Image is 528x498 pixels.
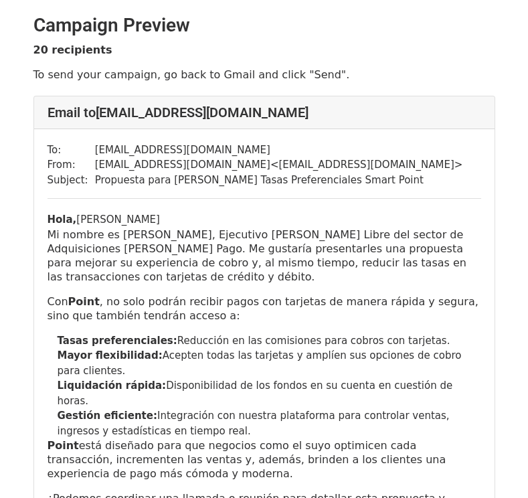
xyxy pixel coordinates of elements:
[95,173,463,188] td: Propuesta para [PERSON_NAME] Tasas Preferenciales Smart Point
[95,143,463,158] td: [EMAIL_ADDRESS][DOMAIN_NAME]
[33,44,112,56] strong: 20 recipients
[48,295,481,323] p: Con , no solo podrán recibir pagos con tarjetas de manera rápida y segura, sino que también tendr...
[48,439,79,452] strong: Point
[48,438,481,481] p: está diseñado para que negocios como el suyo optimicen cada transacción, incrementen las ventas y...
[58,348,481,378] li: Acepten todas las tarjetas y amplíen sus opciones de cobro para clientes.
[58,408,481,438] li: Integración con nuestra plataforma para controlar ventas, ingresos y estadísticas en tiempo real.
[58,333,481,349] li: Reducción en las comisiones para cobros con tarjetas.
[95,157,463,173] td: [EMAIL_ADDRESS][DOMAIN_NAME] < [EMAIL_ADDRESS][DOMAIN_NAME] >
[33,68,495,82] p: To send your campaign, go back to Gmail and click "Send".
[48,228,481,284] p: Mi nombre es [PERSON_NAME], Ejecutivo [PERSON_NAME] Libre del sector de Adquisiciones [PERSON_NAM...
[48,212,481,228] div: [PERSON_NAME]
[58,380,167,392] strong: Liquidación rápida:
[48,173,95,188] td: Subject:
[33,14,495,37] h2: Campaign Preview
[48,157,95,173] td: From:
[58,335,177,347] strong: Tasas preferenciales:
[68,295,100,308] strong: Point
[58,378,481,408] li: Disponibilidad de los fondos en su cuenta en cuestión de horas.
[48,104,481,120] h4: Email to [EMAIL_ADDRESS][DOMAIN_NAME]
[58,349,163,361] strong: Mayor flexibilidad:
[58,410,157,422] strong: Gestión eficiente:
[48,143,95,158] td: To:
[48,214,77,226] strong: Hola,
